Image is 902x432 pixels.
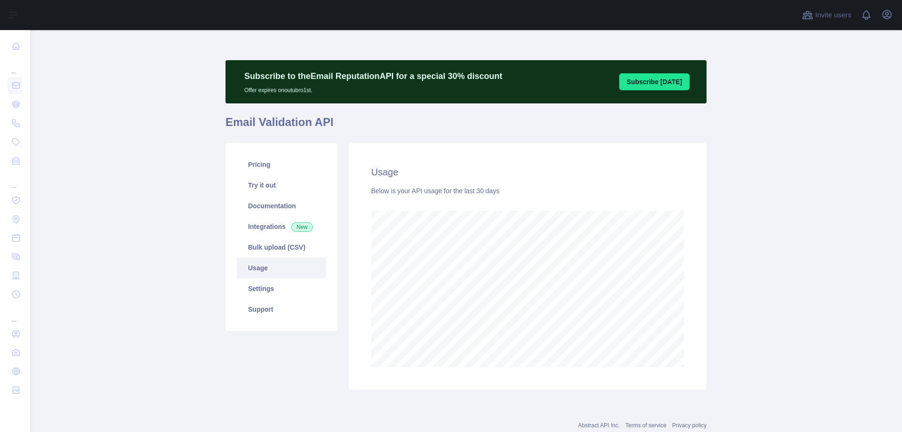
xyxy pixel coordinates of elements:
[625,422,666,429] a: Terms of service
[237,237,326,258] a: Bulk upload (CSV)
[815,10,851,21] span: Invite users
[237,196,326,216] a: Documentation
[371,165,684,179] h2: Usage
[291,222,313,232] span: New
[237,278,326,299] a: Settings
[371,186,684,196] div: Below is your API usage for the last 30 days
[244,83,502,94] p: Offer expires on outubro 1st.
[244,70,502,83] p: Subscribe to the Email Reputation API for a special 30 % discount
[237,216,326,237] a: Integrations New
[578,422,620,429] a: Abstract API Inc.
[8,171,23,190] div: ...
[237,258,326,278] a: Usage
[8,56,23,75] div: ...
[237,175,326,196] a: Try it out
[225,115,707,137] h1: Email Validation API
[237,299,326,320] a: Support
[8,305,23,323] div: ...
[672,422,707,429] a: Privacy policy
[619,73,690,90] button: Subscribe [DATE]
[237,154,326,175] a: Pricing
[800,8,853,23] button: Invite users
